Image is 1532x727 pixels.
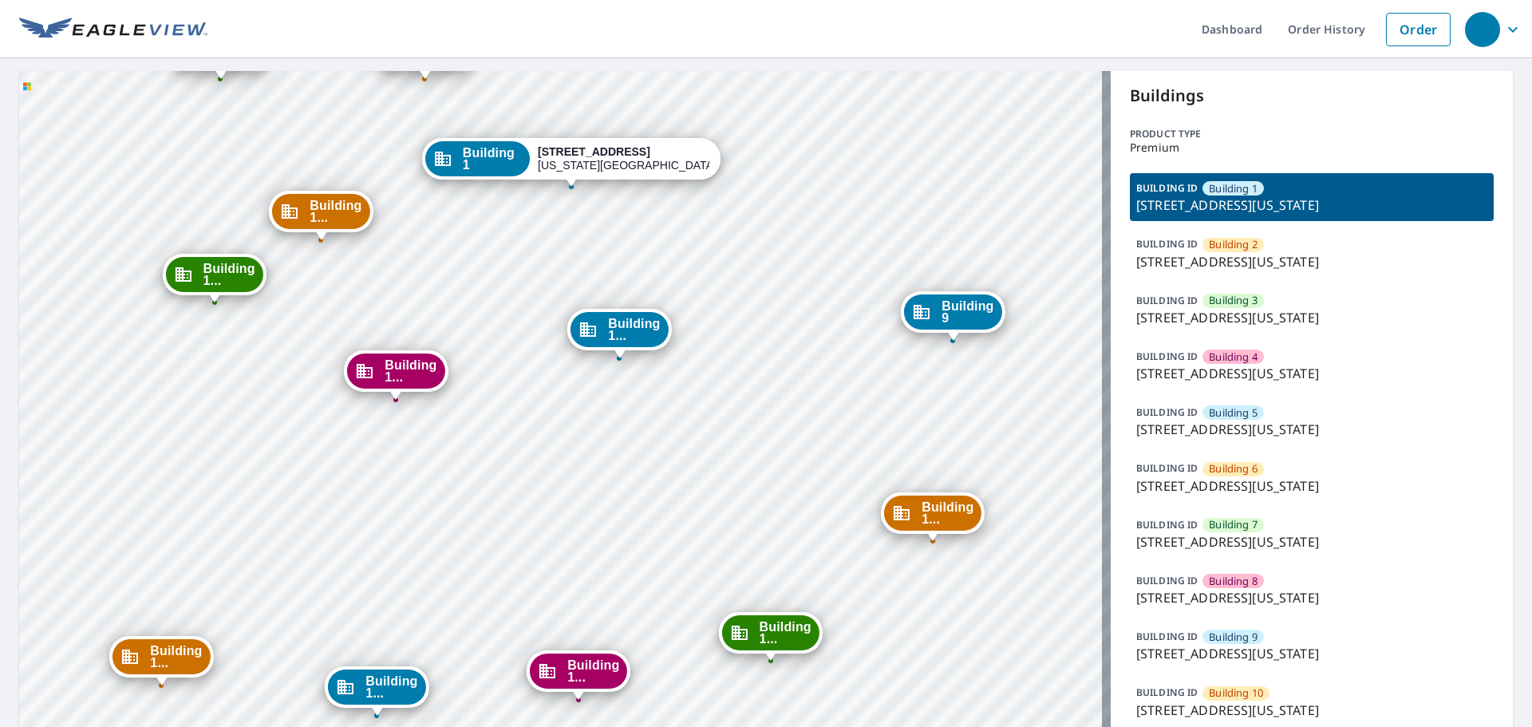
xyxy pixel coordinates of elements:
p: [STREET_ADDRESS][US_STATE] [1136,420,1487,439]
div: Dropped pin, building Building 15, Commercial property, 5951 North London Avenue Kansas City, MO ... [163,254,267,303]
div: [US_STATE][GEOGRAPHIC_DATA] [538,145,709,172]
span: Building 5 [1209,405,1258,421]
p: [STREET_ADDRESS][US_STATE] [1136,252,1487,271]
p: BUILDING ID [1136,350,1198,363]
p: [STREET_ADDRESS][US_STATE] [1136,701,1487,720]
span: Building 1 [463,147,522,171]
p: [STREET_ADDRESS][US_STATE] [1136,308,1487,327]
span: Building 7 [1209,517,1258,532]
p: [STREET_ADDRESS][US_STATE] [1136,588,1487,607]
span: Building 1 [1209,181,1258,196]
span: Building 1... [922,501,973,525]
p: BUILDING ID [1136,461,1198,475]
span: Building 1... [760,621,811,645]
div: Dropped pin, building Building 17, Commercial property, 5951 North London Avenue Kansas City, MO ... [567,309,671,358]
p: [STREET_ADDRESS][US_STATE] [1136,476,1487,496]
span: Building 10 [1209,686,1263,701]
p: Buildings [1130,84,1494,108]
img: EV Logo [19,18,207,41]
p: BUILDING ID [1136,294,1198,307]
div: Dropped pin, building Building 14, Commercial property, 5951 North London Avenue Kansas City, MO ... [109,636,213,686]
div: Dropped pin, building Building 18, Commercial property, 5951 North London Avenue Kansas City, MO ... [269,191,373,240]
p: Premium [1130,141,1494,154]
p: BUILDING ID [1136,237,1198,251]
p: [STREET_ADDRESS][US_STATE] [1136,196,1487,215]
p: BUILDING ID [1136,181,1198,195]
span: Building 1... [203,263,255,286]
p: BUILDING ID [1136,518,1198,531]
p: [STREET_ADDRESS][US_STATE] [1136,364,1487,383]
div: Dropped pin, building Building 11, Commercial property, 5951 North London Avenue Kansas City, MO ... [719,612,823,662]
p: Product type [1130,127,1494,141]
span: Building 9 [1209,630,1258,645]
p: [STREET_ADDRESS][US_STATE] [1136,532,1487,551]
div: Dropped pin, building Building 12, Commercial property, 5951 North London Avenue Kansas City, MO ... [527,650,630,700]
div: Dropped pin, building Building 10, Commercial property, 5951 North London Avenue Kansas City, MO ... [881,492,985,542]
span: Building 6 [1209,461,1258,476]
span: Building 4 [1209,350,1258,365]
p: [STREET_ADDRESS][US_STATE] [1136,644,1487,663]
span: Building 1... [567,659,619,683]
p: BUILDING ID [1136,630,1198,643]
p: BUILDING ID [1136,574,1198,587]
p: BUILDING ID [1136,686,1198,699]
span: Building 8 [1209,574,1258,589]
span: Building 2 [1209,237,1258,252]
p: BUILDING ID [1136,405,1198,419]
span: Building 1... [365,675,417,699]
span: Building 1... [608,318,660,342]
span: Building 9 [942,300,993,324]
div: Dropped pin, building Building 9, Commercial property, 5951 North London Avenue Kansas City, MO 6... [901,291,1005,341]
div: Dropped pin, building Building 13, Commercial property, 5951 North London Avenue Kansas City, MO ... [325,666,428,716]
span: Building 1... [310,200,361,223]
div: Dropped pin, building Building 16, Commercial property, 5951 North London Avenue Kansas City, MO ... [344,350,448,400]
strong: [STREET_ADDRESS] [538,145,650,158]
span: Building 1... [385,359,436,383]
span: Building 3 [1209,293,1258,308]
span: Building 1... [150,645,202,669]
div: Dropped pin, building Building 1, Commercial property, 5951 North London Avenue Kansas City, MO 6... [422,138,721,188]
a: Order [1386,13,1451,46]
